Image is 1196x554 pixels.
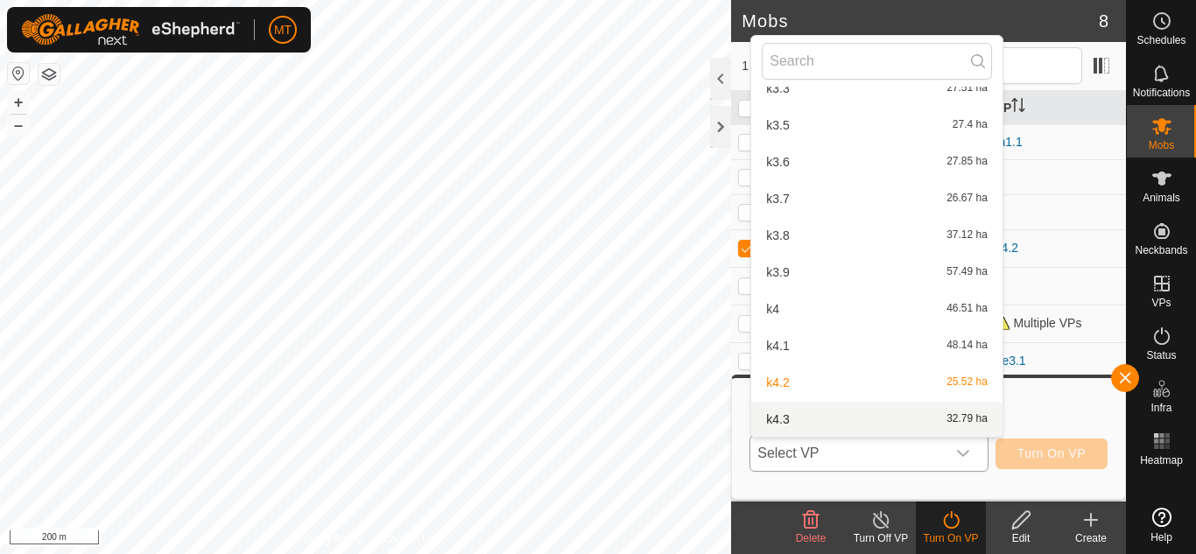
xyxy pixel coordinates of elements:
[846,530,916,546] div: Turn Off VP
[946,376,988,389] span: 25.52 ha
[946,413,988,425] span: 32.79 ha
[995,438,1108,469] button: Turn On VP
[766,119,789,131] span: k3.5
[766,340,789,352] span: k4.1
[766,229,789,242] span: k3.8
[742,11,1099,32] h2: Mobs
[1149,140,1174,151] span: Mobs
[995,316,1082,330] span: Multiple VPs
[1151,298,1171,308] span: VPs
[751,144,1003,179] li: k3.6
[946,229,988,242] span: 37.12 ha
[1056,530,1126,546] div: Create
[1150,403,1171,413] span: Infra
[8,115,29,136] button: –
[39,64,60,85] button: Map Layers
[751,328,1003,363] li: k4.1
[946,266,988,278] span: 57.49 ha
[1133,88,1190,98] span: Notifications
[21,14,240,46] img: Gallagher Logo
[1135,245,1187,256] span: Neckbands
[762,43,992,80] input: Search
[946,156,988,168] span: 27.85 ha
[946,340,988,352] span: 48.14 ha
[953,119,988,131] span: 27.4 ha
[995,135,1023,149] a: m1.1
[1143,193,1180,203] span: Animals
[766,303,779,315] span: k4
[766,266,789,278] span: k3.9
[1011,101,1025,115] p-sorticon: Activate to sort
[988,159,1126,194] td: -
[742,57,869,75] span: 1 selected
[995,354,1026,368] a: ne3.1
[946,193,988,205] span: 26.67 ha
[995,241,1018,255] a: k4.2
[766,413,789,425] span: k4.3
[383,531,434,547] a: Contact Us
[766,82,789,95] span: k3.3
[751,108,1003,143] li: k3.5
[1150,532,1172,543] span: Help
[988,267,1126,305] td: -
[1099,8,1108,34] span: 8
[988,91,1126,125] th: VP
[297,531,362,547] a: Privacy Policy
[766,156,789,168] span: k3.6
[751,71,1003,106] li: k3.3
[751,402,1003,437] li: k4.3
[946,436,981,471] div: dropdown trigger
[1017,446,1086,460] span: Turn On VP
[796,532,827,544] span: Delete
[751,218,1003,253] li: k3.8
[986,530,1056,546] div: Edit
[8,92,29,113] button: +
[8,63,29,84] button: Reset Map
[1136,35,1185,46] span: Schedules
[1140,455,1183,466] span: Heatmap
[274,21,292,39] span: MT
[988,194,1126,229] td: -
[1127,501,1196,550] a: Help
[766,193,789,205] span: k3.7
[750,436,945,471] span: Select VP
[946,303,988,315] span: 46.51 ha
[751,181,1003,216] li: k3.7
[751,291,1003,326] li: k4
[946,82,988,95] span: 27.51 ha
[751,255,1003,290] li: k3.9
[751,365,1003,400] li: k4.2
[766,376,789,389] span: k4.2
[1146,350,1176,361] span: Status
[916,530,986,546] div: Turn On VP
